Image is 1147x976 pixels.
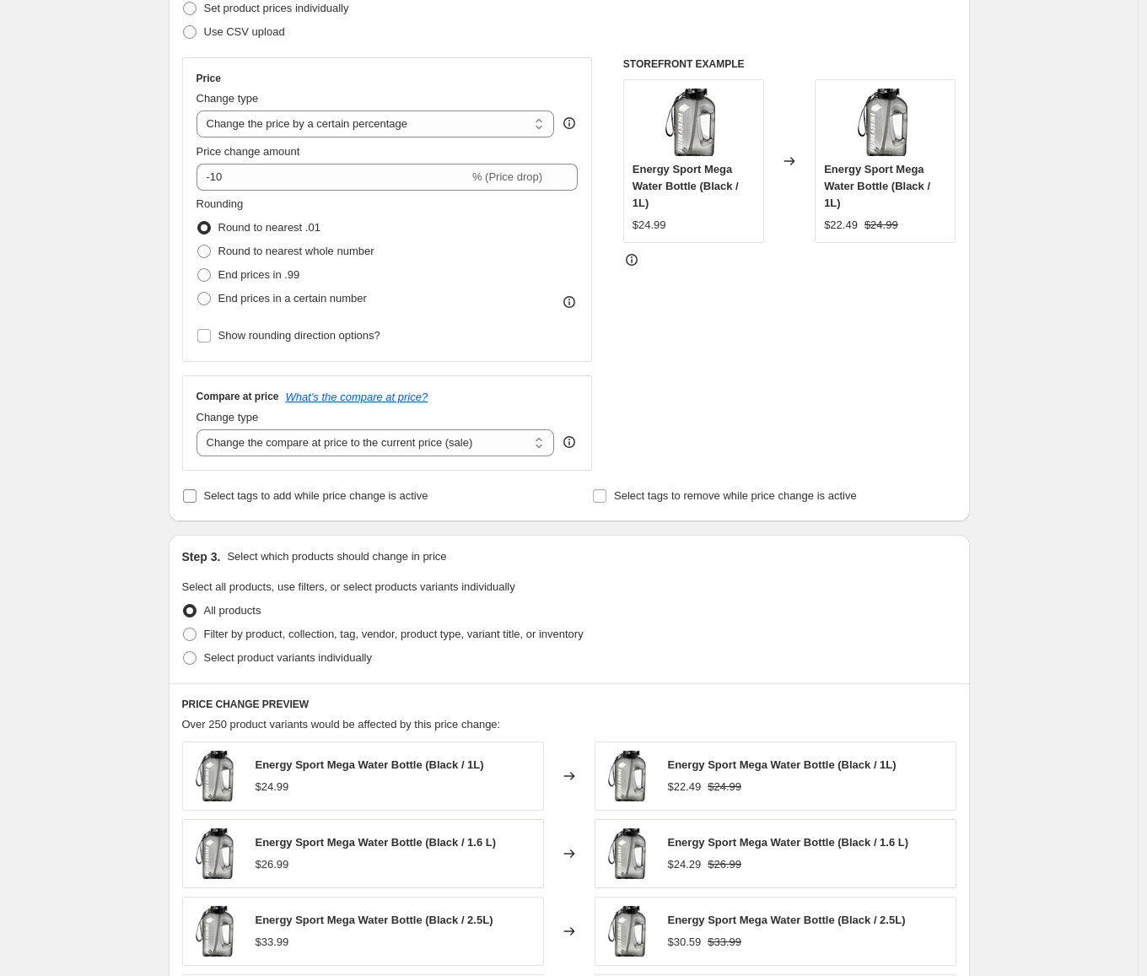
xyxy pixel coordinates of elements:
strike: $26.99 [708,856,741,873]
span: Rounding [197,197,244,210]
span: Select product variants individually [204,651,372,664]
span: End prices in .99 [218,268,300,281]
h3: Price [197,72,221,85]
input: -15 [197,164,469,191]
span: Energy Sport Mega Water Bottle (Black / 1L) [668,758,897,771]
strike: $24.99 [864,217,898,234]
div: $22.49 [824,217,858,234]
span: End prices in a certain number [218,292,367,305]
img: energy-sport-mega-vattenflaska-248556_3c5a2bc0-7dc8-40fa-844b-a84ab0571bbe-857793_80x.jpg [191,906,242,957]
span: Energy Sport Mega Water Bottle (Black / 1L) [824,163,930,209]
span: Round to nearest whole number [218,245,374,257]
span: Show rounding direction options? [218,329,380,342]
div: $30.59 [668,934,702,951]
span: Energy Sport Mega Water Bottle (Black / 1.6 L) [256,836,497,849]
div: $22.49 [668,779,702,795]
img: energy-sport-mega-vattenflaska-248556_3c5a2bc0-7dc8-40fa-844b-a84ab0571bbe-857793_80x.jpg [604,751,654,801]
img: energy-sport-mega-vattenflaska-248556_3c5a2bc0-7dc8-40fa-844b-a84ab0571bbe-857793_80x.jpg [604,828,654,879]
img: energy-sport-mega-vattenflaska-248556_3c5a2bc0-7dc8-40fa-844b-a84ab0571bbe-857793_80x.jpg [852,89,919,156]
img: energy-sport-mega-vattenflaska-248556_3c5a2bc0-7dc8-40fa-844b-a84ab0571bbe-857793_80x.jpg [191,751,242,801]
div: $24.99 [633,217,666,234]
span: All products [204,604,261,617]
span: Filter by product, collection, tag, vendor, product type, variant title, or inventory [204,628,584,640]
span: Select all products, use filters, or select products variants individually [182,580,515,593]
div: $24.99 [256,779,289,795]
div: $26.99 [256,856,289,873]
span: Select tags to remove while price change is active [614,489,857,502]
div: $24.29 [668,856,702,873]
span: Energy Sport Mega Water Bottle (Black / 2.5L) [256,914,493,926]
div: help [561,434,578,450]
span: Energy Sport Mega Water Bottle (Black / 1L) [633,163,739,209]
span: Change type [197,92,259,105]
span: Select tags to add while price change is active [204,489,428,502]
img: energy-sport-mega-vattenflaska-248556_3c5a2bc0-7dc8-40fa-844b-a84ab0571bbe-857793_80x.jpg [191,828,242,879]
span: Energy Sport Mega Water Bottle (Black / 1L) [256,758,484,771]
h3: Compare at price [197,390,279,403]
h2: Step 3. [182,548,221,565]
span: Energy Sport Mega Water Bottle (Black / 1.6 L) [668,836,909,849]
span: Over 250 product variants would be affected by this price change: [182,718,501,731]
p: Select which products should change in price [227,548,446,565]
span: Set product prices individually [204,2,349,14]
span: % (Price drop) [472,170,542,183]
img: energy-sport-mega-vattenflaska-248556_3c5a2bc0-7dc8-40fa-844b-a84ab0571bbe-857793_80x.jpg [660,89,727,156]
span: Change type [197,411,259,423]
div: help [561,115,578,132]
span: Use CSV upload [204,25,285,38]
span: Round to nearest .01 [218,221,320,234]
button: What's the compare at price? [286,391,428,403]
div: $33.99 [256,934,289,951]
strike: $24.99 [708,779,741,795]
h6: PRICE CHANGE PREVIEW [182,698,956,711]
strike: $33.99 [708,934,741,951]
h6: STOREFRONT EXAMPLE [623,57,956,71]
img: energy-sport-mega-vattenflaska-248556_3c5a2bc0-7dc8-40fa-844b-a84ab0571bbe-857793_80x.jpg [604,906,654,957]
span: Energy Sport Mega Water Bottle (Black / 2.5L) [668,914,906,926]
span: Price change amount [197,145,300,158]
